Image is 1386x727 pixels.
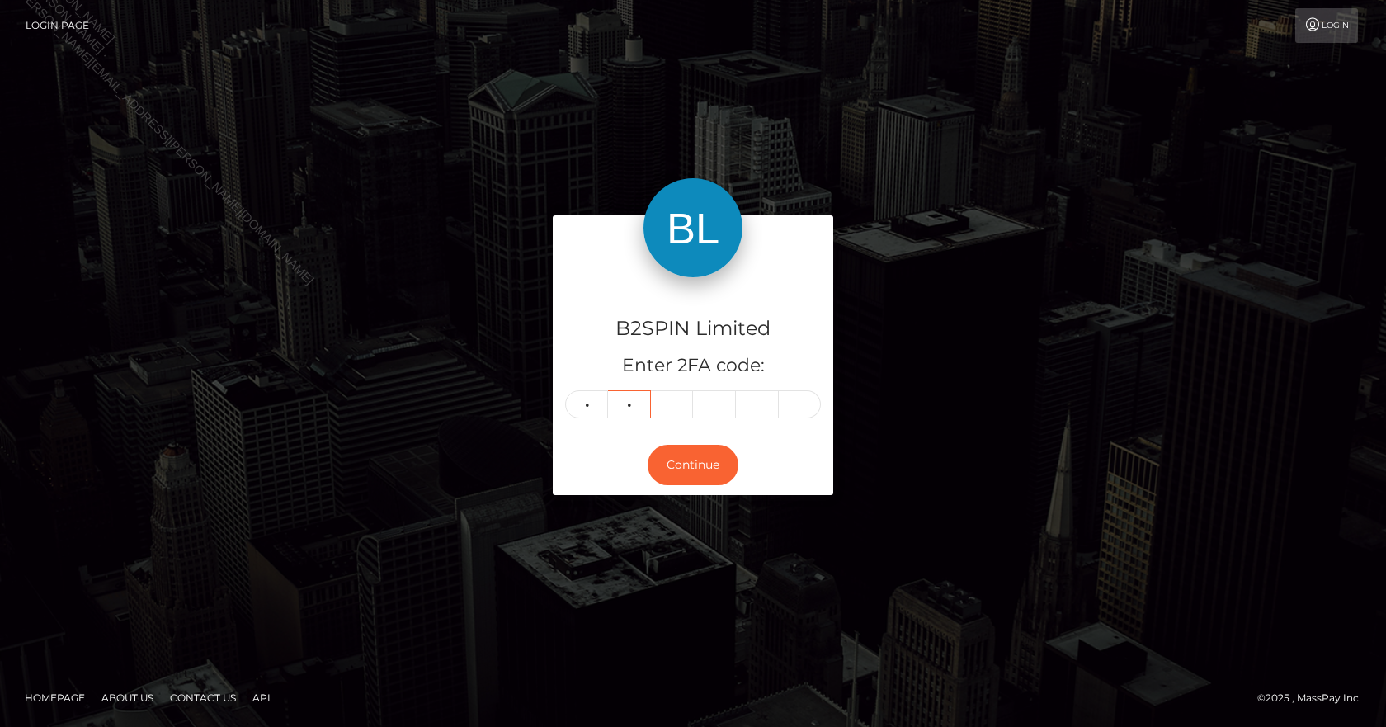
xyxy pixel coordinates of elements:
[1257,689,1374,707] div: © 2025 , MassPay Inc.
[643,178,742,277] img: B2SPIN Limited
[648,445,738,485] button: Continue
[18,685,92,710] a: Homepage
[565,314,821,343] h4: B2SPIN Limited
[163,685,243,710] a: Contact Us
[565,353,821,379] h5: Enter 2FA code:
[246,685,277,710] a: API
[26,8,89,43] a: Login Page
[1295,8,1358,43] a: Login
[95,685,160,710] a: About Us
